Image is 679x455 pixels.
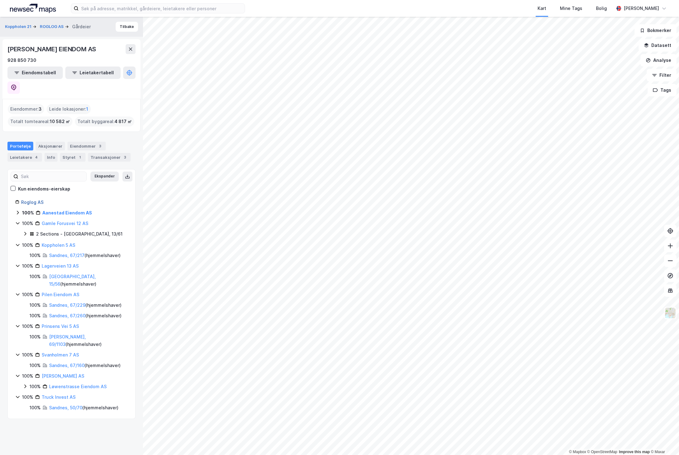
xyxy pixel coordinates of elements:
[560,5,582,12] div: Mine Tags
[116,22,138,32] button: Tilbake
[22,323,33,330] div: 100%
[538,5,546,12] div: Kart
[49,405,82,410] a: Sandnes, 50/70
[122,154,128,160] div: 3
[49,273,128,288] div: ( hjemmelshaver )
[49,362,121,369] div: ( hjemmelshaver )
[36,230,122,238] div: 2 Sections - [GEOGRAPHIC_DATA], 13/61
[648,425,679,455] iframe: Chat Widget
[639,39,677,52] button: Datasett
[49,334,86,347] a: [PERSON_NAME], 69/1103
[49,274,96,287] a: [GEOGRAPHIC_DATA], 15/56
[88,153,131,162] div: Transaksjoner
[7,57,36,64] div: 928 850 730
[49,253,85,258] a: Sandnes, 67/217
[30,404,41,411] div: 100%
[60,153,85,162] div: Styret
[114,118,132,125] span: 4 817 ㎡
[97,143,103,149] div: 3
[49,301,122,309] div: ( hjemmelshaver )
[21,200,44,205] a: Roglog AS
[49,302,85,308] a: Sandnes, 67/229
[49,384,107,389] a: Løwenstrasse Eiendom AS
[640,54,677,67] button: Analyse
[18,185,70,193] div: Kun eiendoms-eierskap
[90,172,119,182] button: Ekspander
[22,220,33,227] div: 100%
[42,394,76,400] a: Truck Invest AS
[635,24,677,37] button: Bokmerker
[79,4,245,13] input: Søk på adresse, matrikkel, gårdeiere, leietakere eller personer
[44,153,58,162] div: Info
[49,312,122,319] div: ( hjemmelshaver )
[42,242,75,248] a: Koppholen 5 AS
[86,105,88,113] span: 1
[30,301,41,309] div: 100%
[569,450,586,454] a: Mapbox
[33,154,39,160] div: 4
[619,450,650,454] a: Improve this map
[7,67,63,79] button: Eiendomstabell
[22,241,33,249] div: 100%
[7,142,33,150] div: Portefølje
[50,118,70,125] span: 10 582 ㎡
[30,333,41,341] div: 100%
[42,292,79,297] a: Pilen Eiendom AS
[648,425,679,455] div: Kontrollprogram for chat
[49,404,118,411] div: ( hjemmelshaver )
[587,450,617,454] a: OpenStreetMap
[22,209,34,217] div: 100%
[624,5,659,12] div: [PERSON_NAME]
[75,117,134,126] div: Totalt byggareal :
[22,291,33,298] div: 100%
[596,5,607,12] div: Bolig
[22,372,33,380] div: 100%
[7,44,97,54] div: [PERSON_NAME] EIENDOM AS
[647,69,677,81] button: Filter
[42,352,79,357] a: Svanholmen 7 AS
[22,351,33,359] div: 100%
[72,23,91,30] div: Gårdeier
[22,262,33,270] div: 100%
[65,67,121,79] button: Leietakertabell
[42,263,79,269] a: Lagerveien 13 AS
[42,221,88,226] a: Gamle Forusvei 12 AS
[42,324,79,329] a: Prinsens Vei 5 AS
[30,273,41,280] div: 100%
[8,104,44,114] div: Eiendommer :
[30,362,41,369] div: 100%
[77,154,83,160] div: 1
[30,383,41,390] div: 100%
[22,393,33,401] div: 100%
[5,24,33,30] button: Koppholen 21
[30,312,41,319] div: 100%
[42,373,84,379] a: [PERSON_NAME] AS
[49,333,128,348] div: ( hjemmelshaver )
[42,210,92,215] a: Aanestad Eiendom AS
[47,104,91,114] div: Leide lokasjoner :
[67,142,106,150] div: Eiendommer
[49,363,85,368] a: Sandnes, 67/160
[10,4,56,13] img: logo.a4113a55bc3d86da70a041830d287a7e.svg
[30,252,41,259] div: 100%
[49,252,121,259] div: ( hjemmelshaver )
[8,117,72,126] div: Totalt tomteareal :
[49,313,85,318] a: Sandnes, 67/260
[18,172,86,181] input: Søk
[36,142,65,150] div: Aksjonærer
[7,153,42,162] div: Leietakere
[40,24,65,30] button: ROGLOG AS
[664,307,676,319] img: Z
[39,105,42,113] span: 3
[648,84,677,96] button: Tags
